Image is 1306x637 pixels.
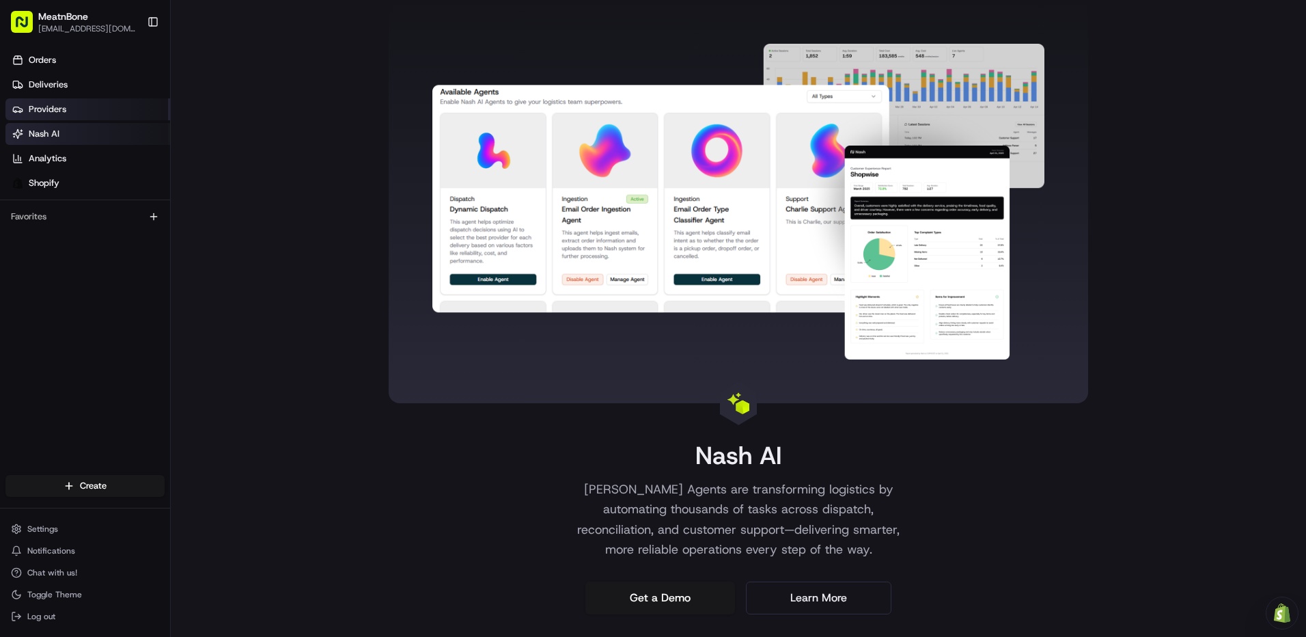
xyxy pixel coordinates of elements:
a: Get a Demo [585,582,735,614]
img: Nash [14,14,41,41]
button: Toggle Theme [5,585,165,604]
div: Favorites [5,206,165,228]
span: Shopify [29,177,59,189]
img: Nash AI Logo [727,392,749,414]
a: Analytics [5,148,170,170]
span: Knowledge Base [27,198,105,212]
div: 📗 [14,200,25,211]
div: Start new chat [46,131,224,144]
span: Chat with us! [27,567,77,578]
button: [EMAIL_ADDRESS][DOMAIN_NAME] [38,23,136,34]
span: Analytics [29,152,66,165]
h1: Nash AI [695,442,781,469]
span: API Documentation [129,198,219,212]
a: Powered byPylon [96,231,165,242]
button: Settings [5,519,165,539]
a: Learn More [746,582,891,614]
span: Settings [27,524,58,534]
p: Welcome 👋 [14,55,249,77]
a: Nash AI [5,123,170,145]
button: Log out [5,607,165,626]
input: Clear [36,88,225,103]
button: Notifications [5,541,165,560]
a: Shopify [5,172,170,194]
img: Shopify logo [12,178,23,189]
img: Nash AI Dashboard [432,44,1044,360]
p: [PERSON_NAME] Agents are transforming logistics by automating thousands of tasks across dispatch,... [564,480,913,560]
a: Orders [5,49,170,71]
a: Providers [5,98,170,120]
div: 💻 [115,200,126,211]
span: Deliveries [29,79,68,91]
span: Orders [29,54,56,66]
div: We're available if you need us! [46,144,173,155]
button: Create [5,475,165,497]
span: Log out [27,611,55,622]
a: 📗Knowledge Base [8,193,110,217]
img: 1736555255976-a54dd68f-1ca7-489b-9aae-adbdc363a1c4 [14,131,38,155]
button: Chat with us! [5,563,165,582]
span: Providers [29,103,66,116]
span: Nash AI [29,128,59,140]
a: 💻API Documentation [110,193,225,217]
button: MeatnBone [38,10,88,23]
span: Notifications [27,545,75,556]
span: Pylon [136,232,165,242]
button: Start new chat [232,135,249,151]
span: Create [80,480,107,492]
button: MeatnBone[EMAIL_ADDRESS][DOMAIN_NAME] [5,5,141,38]
a: Deliveries [5,74,170,96]
span: Toggle Theme [27,589,82,600]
